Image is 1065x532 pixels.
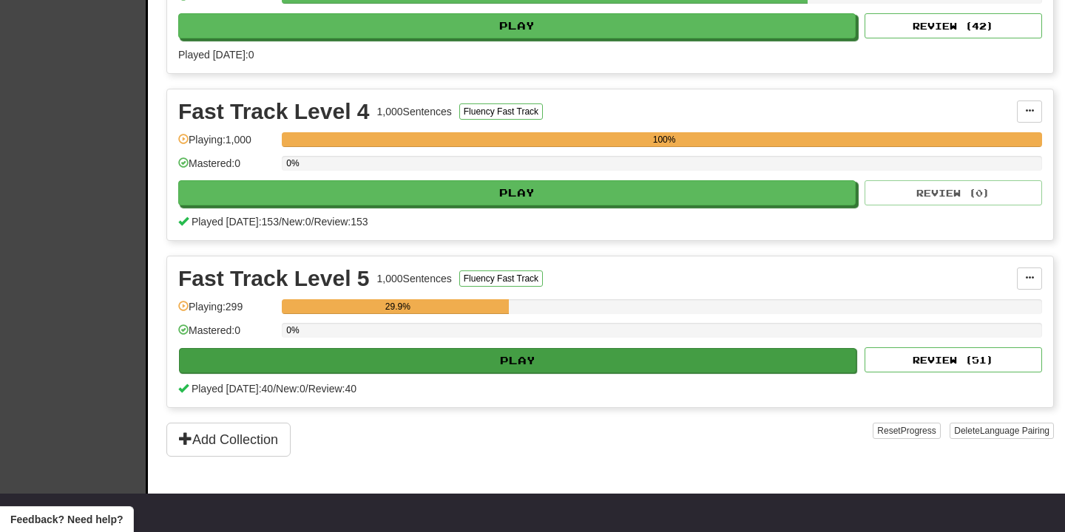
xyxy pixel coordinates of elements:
[178,49,254,61] span: Played [DATE]: 0
[178,299,274,324] div: Playing: 299
[308,383,356,395] span: Review: 40
[459,270,543,287] button: Fluency Fast Track
[980,426,1049,436] span: Language Pairing
[865,347,1042,372] button: Review (51)
[276,383,305,395] span: New: 0
[873,423,940,439] button: ResetProgress
[286,132,1042,147] div: 100%
[10,512,123,527] span: Open feedback widget
[459,103,543,120] button: Fluency Fast Track
[311,216,314,228] span: /
[305,383,308,395] span: /
[865,13,1042,38] button: Review (42)
[178,132,274,157] div: Playing: 1,000
[865,180,1042,205] button: Review (0)
[282,216,311,228] span: New: 0
[178,267,370,290] div: Fast Track Level 5
[178,156,274,180] div: Mastered: 0
[286,299,509,314] div: 29.9%
[178,100,370,123] div: Fast Track Level 4
[377,271,452,286] div: 1,000 Sentences
[178,323,274,347] div: Mastered: 0
[178,180,856,205] button: Play
[166,423,291,457] button: Add Collection
[178,13,856,38] button: Play
[179,348,856,373] button: Play
[901,426,936,436] span: Progress
[279,216,282,228] span: /
[273,383,276,395] span: /
[192,383,273,395] span: Played [DATE]: 40
[377,104,452,119] div: 1,000 Sentences
[192,216,279,228] span: Played [DATE]: 153
[314,216,368,228] span: Review: 153
[950,423,1054,439] button: DeleteLanguage Pairing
